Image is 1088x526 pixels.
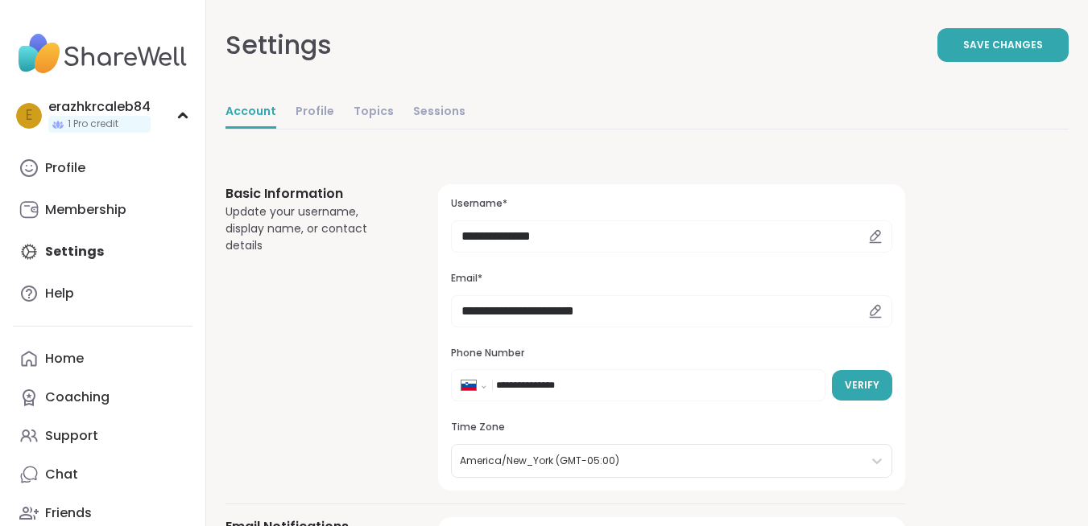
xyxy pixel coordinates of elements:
div: erazhkrcaleb84 [48,98,151,116]
a: Coaching [13,378,192,417]
a: Support [13,417,192,455]
h3: Username* [451,197,892,211]
span: Verify [845,378,879,392]
h3: Email* [451,272,892,286]
div: Update your username, display name, or contact details [225,203,399,254]
a: Chat [13,455,192,494]
a: Profile [296,97,334,129]
a: Topics [354,97,394,129]
a: Help [13,274,192,313]
div: Profile [45,159,85,177]
div: Membership [45,201,126,219]
div: Friends [45,504,92,522]
a: Sessions [413,97,465,129]
div: Support [45,427,98,445]
span: e [26,105,32,126]
div: Home [45,350,84,368]
a: Profile [13,149,192,187]
a: Account [225,97,276,129]
span: Save Changes [963,38,1043,52]
h3: Basic Information [225,184,399,203]
button: Verify [832,370,892,401]
div: Help [45,285,74,302]
div: Coaching [45,388,110,406]
a: Home [13,339,192,378]
span: 1 Pro credit [68,117,118,131]
div: Settings [225,26,332,64]
h3: Phone Number [451,347,892,360]
h3: Time Zone [451,421,892,434]
div: Chat [45,466,78,483]
a: Membership [13,191,192,229]
img: ShareWell Nav Logo [13,26,192,82]
button: Save Changes [937,28,1069,62]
